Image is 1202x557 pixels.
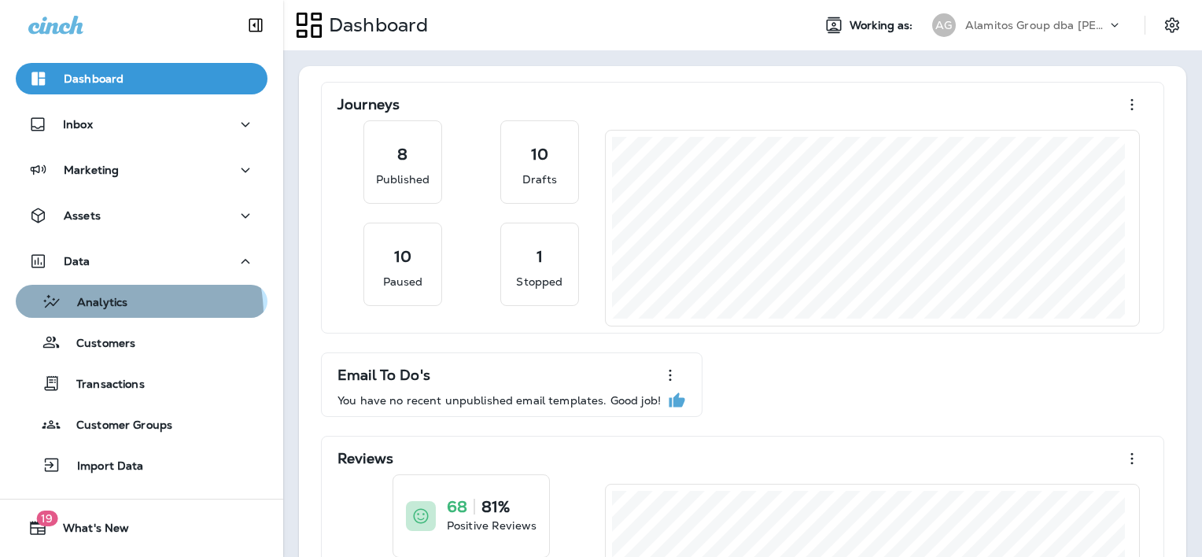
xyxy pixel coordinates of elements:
button: 19What's New [16,512,267,544]
p: Published [376,172,430,187]
p: Journeys [337,97,400,113]
p: 68 [447,499,467,515]
p: Email To Do's [337,367,430,383]
p: 10 [394,249,411,264]
p: Drafts [522,172,557,187]
button: Data [16,245,267,277]
p: Dashboard [323,13,428,37]
p: Import Data [61,459,144,474]
p: Dashboard [64,72,124,85]
button: Import Data [16,448,267,481]
p: Data [64,255,90,267]
span: What's New [47,522,129,540]
p: Paused [383,274,423,290]
span: Working as: [850,19,916,32]
div: AG [932,13,956,37]
p: Customer Groups [61,419,172,433]
span: 19 [36,511,57,526]
button: Analytics [16,285,267,318]
button: Customer Groups [16,408,267,441]
p: Stopped [516,274,562,290]
p: 10 [531,146,548,162]
p: Customers [61,337,135,352]
button: Customers [16,326,267,359]
p: Inbox [63,118,93,131]
button: Inbox [16,109,267,140]
p: Marketing [64,164,119,176]
p: 81% [481,499,510,515]
button: Assets [16,200,267,231]
p: Positive Reviews [447,518,536,533]
p: Assets [64,209,101,222]
button: Transactions [16,367,267,400]
p: Reviews [337,451,393,467]
button: Marketing [16,154,267,186]
button: Collapse Sidebar [234,9,278,41]
p: 1 [536,249,543,264]
p: 8 [397,146,407,162]
p: Transactions [61,378,145,393]
p: You have no recent unpublished email templates. Good job! [337,394,661,407]
p: Alamitos Group dba [PERSON_NAME] [965,19,1107,31]
p: Analytics [61,296,127,311]
button: Settings [1158,11,1186,39]
button: Dashboard [16,63,267,94]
